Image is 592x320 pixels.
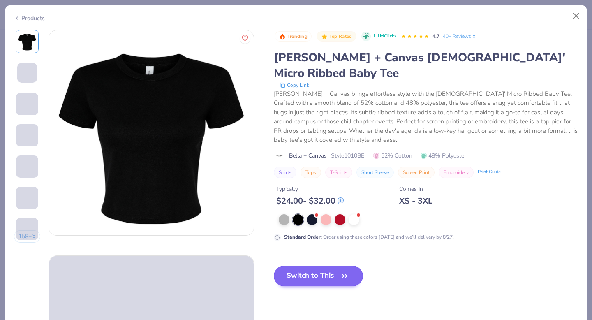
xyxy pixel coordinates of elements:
span: 48% Polyester [421,151,466,160]
button: Like [240,33,250,44]
span: Trending [287,34,308,39]
div: Print Guide [478,169,501,176]
span: Style 1010BE [331,151,364,160]
img: User generated content [16,115,17,137]
button: copy to clipboard [277,81,312,89]
span: Top Rated [329,34,352,39]
div: Typically [276,185,344,193]
span: 52% Cotton [373,151,412,160]
button: Short Sleeve [356,167,394,178]
img: User generated content [16,209,17,231]
span: 1.1M Clicks [373,33,396,40]
div: [PERSON_NAME] + Canvas [DEMOGRAPHIC_DATA]' Micro Ribbed Baby Tee [274,50,578,81]
img: User generated content [16,240,17,262]
div: $ 24.00 - $ 32.00 [276,196,344,206]
a: 40+ Reviews [443,32,477,40]
button: Tops [301,167,321,178]
img: Top Rated sort [321,33,328,40]
div: Products [14,14,45,23]
img: User generated content [16,178,17,200]
img: Front [17,32,37,51]
div: XS - 3XL [399,196,432,206]
div: Comes In [399,185,432,193]
span: 4.7 [432,33,439,39]
span: Bella + Canvas [289,151,327,160]
img: Trending sort [279,33,286,40]
button: Screen Print [398,167,435,178]
img: Front [49,30,254,235]
button: Badge Button [275,31,312,42]
button: Switch to This [274,266,363,286]
button: T-Shirts [325,167,352,178]
button: 158+ [14,230,41,243]
div: [PERSON_NAME] + Canvas brings effortless style with the [DEMOGRAPHIC_DATA]' Micro Ribbed Baby Tee... [274,89,578,145]
strong: Standard Order : [284,234,322,240]
button: Shirts [274,167,296,178]
button: Close [569,8,584,24]
div: Order using these colors [DATE] and we’ll delivery by 8/27. [284,233,454,241]
div: 4.7 Stars [401,30,429,43]
img: brand logo [274,153,285,159]
button: Badge Button [317,31,356,42]
button: Embroidery [439,167,474,178]
img: User generated content [16,146,17,169]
